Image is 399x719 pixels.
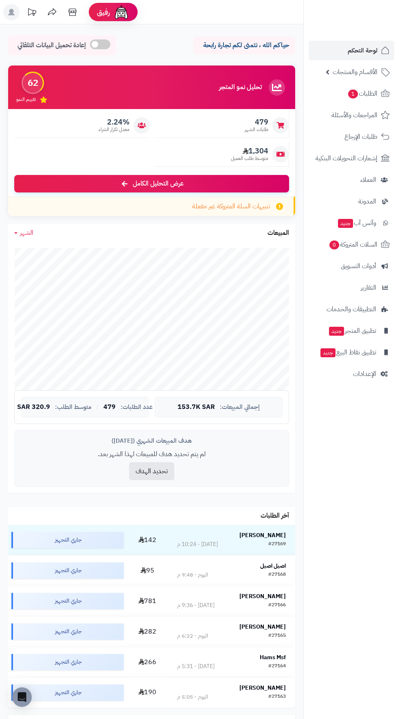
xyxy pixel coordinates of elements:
[127,677,168,708] td: 190
[358,196,376,207] span: المدونة
[11,532,124,548] div: جاري التجهيز
[309,192,394,211] a: المدونة
[309,278,394,297] a: التقارير
[320,348,335,357] span: جديد
[347,88,377,99] span: الطلبات
[177,632,208,640] div: اليوم - 6:22 م
[309,84,394,103] a: الطلبات1
[360,174,376,186] span: العملاء
[22,4,42,22] a: تحديثات المنصة
[309,213,394,233] a: وآتس آبجديد
[127,647,168,677] td: 266
[316,153,377,164] span: إشعارات التحويلات البنكية
[177,693,208,701] div: اليوم - 5:05 م
[328,325,376,337] span: تطبيق المتجر
[329,239,377,250] span: السلات المتروكة
[239,623,286,631] strong: [PERSON_NAME]
[96,404,99,410] span: |
[268,540,286,549] div: #27169
[261,512,289,520] h3: آخر الطلبات
[309,343,394,362] a: تطبيق نقاط البيعجديد
[21,437,283,445] div: هدف المبيعات الشهري ([DATE])
[11,684,124,701] div: جاري التجهيز
[99,118,129,127] span: 2.24%
[231,146,268,155] span: 1,304
[309,41,394,60] a: لوحة التحكم
[127,616,168,647] td: 282
[11,593,124,609] div: جاري التجهيز
[260,562,286,570] strong: اصيل اصيل
[220,404,260,411] span: إجمالي المبيعات:
[309,105,394,125] a: المراجعات والأسئلة
[177,540,217,549] div: [DATE] - 10:24 م
[260,653,286,662] strong: Hams Msf
[337,217,376,229] span: وآتس آب
[309,256,394,276] a: أدوات التسويق
[320,347,376,358] span: تطبيق نقاط البيع
[11,623,124,640] div: جاري التجهيز
[267,229,289,237] h3: المبيعات
[219,84,262,91] h3: تحليل نمو المتجر
[11,654,124,670] div: جاري التجهيز
[338,219,353,228] span: جديد
[177,571,208,579] div: اليوم - 9:48 م
[133,179,184,188] span: عرض التحليل الكامل
[309,321,394,341] a: تطبيق المتجرجديد
[309,170,394,190] a: العملاء
[127,525,168,555] td: 142
[55,404,92,411] span: متوسط الطلب:
[268,632,286,640] div: #27165
[327,304,376,315] span: التطبيقات والخدمات
[268,693,286,701] div: #27163
[245,118,268,127] span: 479
[127,586,168,616] td: 781
[341,260,376,272] span: أدوات التسويق
[21,450,283,459] p: لم يتم تحديد هدف للمبيعات لهذا الشهر بعد.
[14,228,33,238] a: الشهر
[177,601,214,610] div: [DATE] - 9:36 م
[113,4,129,20] img: ai-face.png
[17,404,50,411] span: 320.9 SAR
[353,368,376,380] span: الإعدادات
[309,299,394,319] a: التطبيقات والخدمات
[103,404,116,411] span: 479
[121,404,153,411] span: عدد الطلبات:
[309,149,394,168] a: إشعارات التحويلات البنكية
[309,127,394,146] a: طلبات الإرجاع
[239,684,286,692] strong: [PERSON_NAME]
[18,41,86,50] span: إعادة تحميل البيانات التلقائي
[12,687,32,707] div: Open Intercom Messenger
[97,7,110,17] span: رفيق
[127,555,168,586] td: 95
[239,531,286,540] strong: [PERSON_NAME]
[20,228,33,238] span: الشهر
[177,662,214,671] div: [DATE] - 5:31 م
[268,601,286,610] div: #27166
[309,235,394,254] a: السلات المتروكة0
[333,66,377,78] span: الأقسام والمنتجات
[11,562,124,579] div: جاري التجهيز
[329,240,339,249] span: 0
[268,662,286,671] div: #27164
[268,571,286,579] div: #27168
[192,202,270,211] span: تنبيهات السلة المتروكة غير مفعلة
[245,126,268,133] span: طلبات الشهر
[331,109,377,121] span: المراجعات والأسئلة
[329,327,344,336] span: جديد
[239,592,286,601] strong: [PERSON_NAME]
[129,462,174,480] button: تحديد الهدف
[178,404,215,411] span: 153.7K SAR
[344,22,391,39] img: logo-2.png
[16,96,36,103] span: تقييم النمو
[348,45,377,56] span: لوحة التحكم
[231,155,268,162] span: متوسط طلب العميل
[361,282,376,293] span: التقارير
[309,364,394,384] a: الإعدادات
[14,175,289,192] a: عرض التحليل الكامل
[348,90,358,98] span: 1
[344,131,377,142] span: طلبات الإرجاع
[199,41,289,50] p: حياكم الله ، نتمنى لكم تجارة رابحة
[99,126,129,133] span: معدل تكرار الشراء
